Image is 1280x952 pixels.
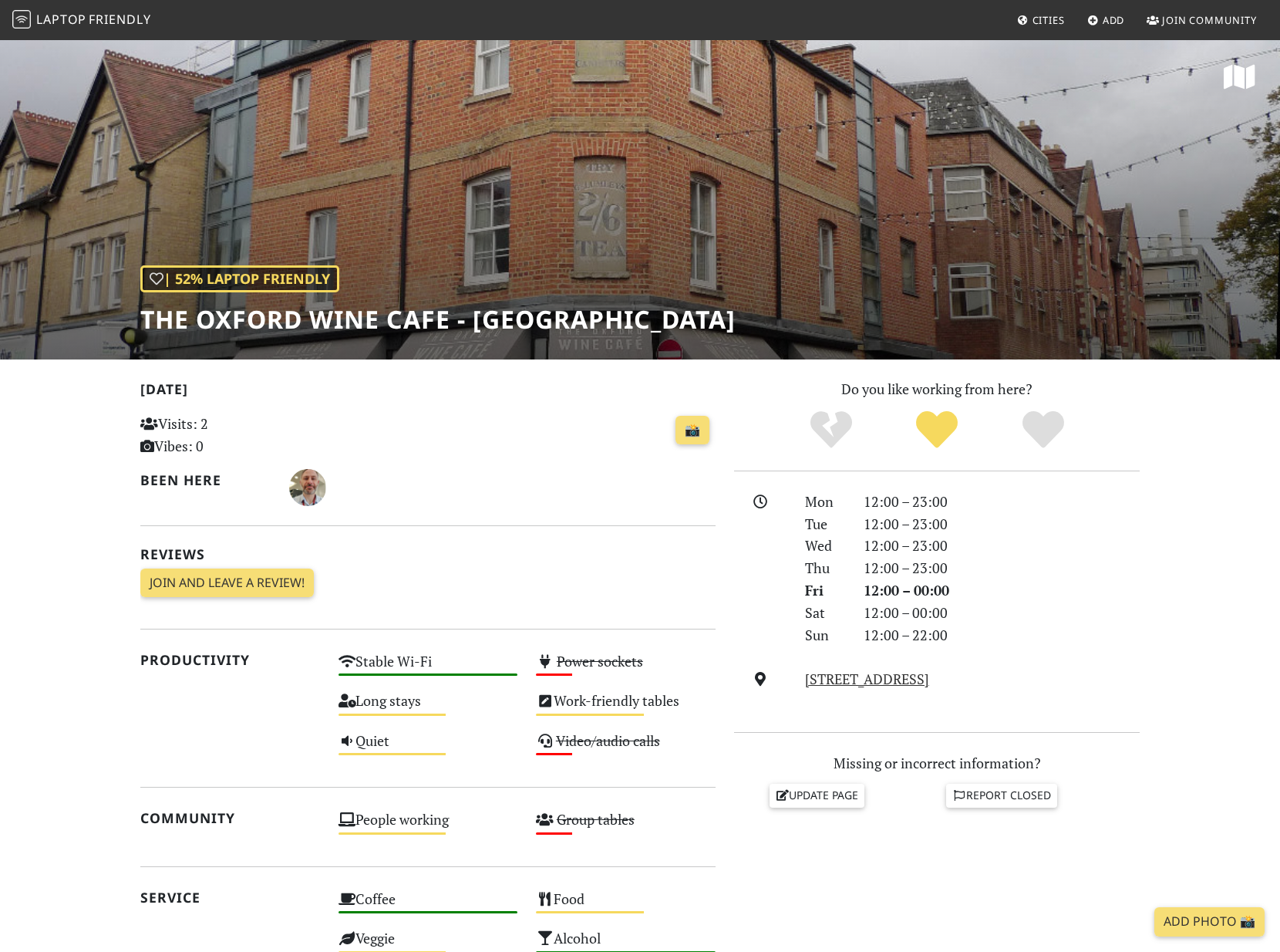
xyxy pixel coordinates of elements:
[796,535,854,557] div: Wed
[89,11,150,28] span: Friendly
[796,624,854,646] div: Sun
[329,688,527,728] div: Long stays
[796,602,854,624] div: Sat
[1011,6,1071,34] a: Cities
[1162,13,1257,27] span: Join Community
[1032,13,1065,27] span: Cities
[556,731,660,750] s: Video/audio calls
[140,652,320,668] h2: Productivity
[329,649,527,688] div: Stable Wi-Fi
[329,728,527,768] div: Quiet
[796,491,854,513] div: Mon
[854,513,1149,535] div: 12:00 – 23:00
[140,381,716,403] h2: [DATE]
[734,378,1140,400] p: Do you like working from here?
[36,11,86,28] span: Laptop
[946,784,1057,807] a: Report closed
[140,890,320,906] h2: Service
[289,477,326,495] span: Nicholas Wright
[854,624,1149,646] div: 12:00 – 22:00
[854,535,1149,557] div: 12:00 – 23:00
[140,265,339,292] div: | 52% Laptop Friendly
[527,688,725,728] div: Work-friendly tables
[140,569,314,598] a: Join and leave a review!
[140,413,320,457] p: Visits: 2 Vibes: 0
[770,784,865,807] a: Update page
[675,416,709,445] a: 📸
[140,546,716,562] h2: Reviews
[854,602,1149,624] div: 12:00 – 00:00
[289,469,326,506] img: 1536-nicholas.jpg
[329,886,527,926] div: Coffee
[990,409,1096,451] div: Definitely!
[796,557,854,579] div: Thu
[1140,6,1263,34] a: Join Community
[557,810,635,829] s: Group tables
[557,652,643,670] s: Power sockets
[140,305,736,334] h1: The Oxford Wine Cafe - [GEOGRAPHIC_DATA]
[805,670,929,688] a: [STREET_ADDRESS]
[734,752,1140,775] p: Missing or incorrect information?
[854,557,1149,579] div: 12:00 – 23:00
[1154,907,1265,937] a: Add Photo 📸
[884,409,990,451] div: Yes
[329,807,527,846] div: People working
[12,10,31,29] img: LaptopFriendly
[778,409,884,451] div: No
[1081,6,1131,34] a: Add
[140,472,271,488] h2: Been here
[12,7,151,34] a: LaptopFriendly LaptopFriendly
[796,579,854,602] div: Fri
[527,886,725,926] div: Food
[854,491,1149,513] div: 12:00 – 23:00
[1103,13,1125,27] span: Add
[854,579,1149,602] div: 12:00 – 00:00
[140,810,320,826] h2: Community
[796,513,854,535] div: Tue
